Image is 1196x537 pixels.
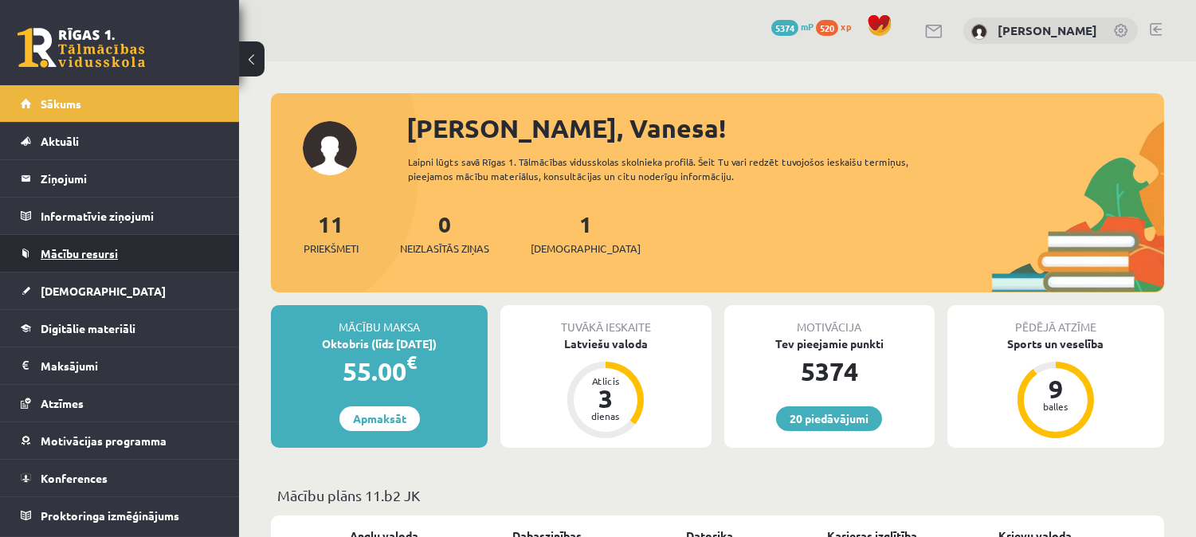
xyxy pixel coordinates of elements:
[816,20,838,36] span: 520
[41,321,135,335] span: Digitālie materiāli
[41,96,81,111] span: Sākums
[21,310,219,347] a: Digitālie materiāli
[776,406,882,431] a: 20 piedāvājumi
[1032,376,1080,402] div: 9
[41,508,179,523] span: Proktoringa izmēģinājums
[400,210,489,257] a: 0Neizlasītās ziņas
[41,396,84,410] span: Atzīmes
[41,284,166,298] span: [DEMOGRAPHIC_DATA]
[582,376,629,386] div: Atlicis
[21,198,219,234] a: Informatīvie ziņojumi
[21,422,219,459] a: Motivācijas programma
[21,385,219,421] a: Atzīmes
[724,305,935,335] div: Motivācija
[21,460,219,496] a: Konferences
[271,305,488,335] div: Mācību maksa
[947,305,1164,335] div: Pēdējā atzīme
[21,85,219,122] a: Sākums
[400,241,489,257] span: Neizlasītās ziņas
[582,386,629,411] div: 3
[998,22,1097,38] a: [PERSON_NAME]
[500,335,711,441] a: Latviešu valoda Atlicis 3 dienas
[971,24,987,40] img: Vanesa Matjuka
[408,155,944,183] div: Laipni lūgts savā Rīgas 1. Tālmācības vidusskolas skolnieka profilā. Šeit Tu vari redzēt tuvojošo...
[41,433,167,448] span: Motivācijas programma
[582,411,629,421] div: dienas
[304,210,359,257] a: 11Priekšmeti
[1032,402,1080,411] div: balles
[771,20,798,36] span: 5374
[21,347,219,384] a: Maksājumi
[41,160,219,197] legend: Ziņojumi
[21,272,219,309] a: [DEMOGRAPHIC_DATA]
[41,246,118,261] span: Mācību resursi
[947,335,1164,441] a: Sports un veselība 9 balles
[271,352,488,390] div: 55.00
[41,198,219,234] legend: Informatīvie ziņojumi
[531,241,641,257] span: [DEMOGRAPHIC_DATA]
[816,20,859,33] a: 520 xp
[41,347,219,384] legend: Maksājumi
[406,109,1164,147] div: [PERSON_NAME], Vanesa!
[21,497,219,534] a: Proktoringa izmēģinājums
[41,471,108,485] span: Konferences
[21,160,219,197] a: Ziņojumi
[500,335,711,352] div: Latviešu valoda
[41,134,79,148] span: Aktuāli
[339,406,420,431] a: Apmaksāt
[18,28,145,68] a: Rīgas 1. Tālmācības vidusskola
[947,335,1164,352] div: Sports un veselība
[531,210,641,257] a: 1[DEMOGRAPHIC_DATA]
[801,20,814,33] span: mP
[406,351,417,374] span: €
[21,235,219,272] a: Mācību resursi
[21,123,219,159] a: Aktuāli
[500,305,711,335] div: Tuvākā ieskaite
[771,20,814,33] a: 5374 mP
[724,335,935,352] div: Tev pieejamie punkti
[277,484,1158,506] p: Mācību plāns 11.b2 JK
[271,335,488,352] div: Oktobris (līdz [DATE])
[724,352,935,390] div: 5374
[304,241,359,257] span: Priekšmeti
[841,20,851,33] span: xp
